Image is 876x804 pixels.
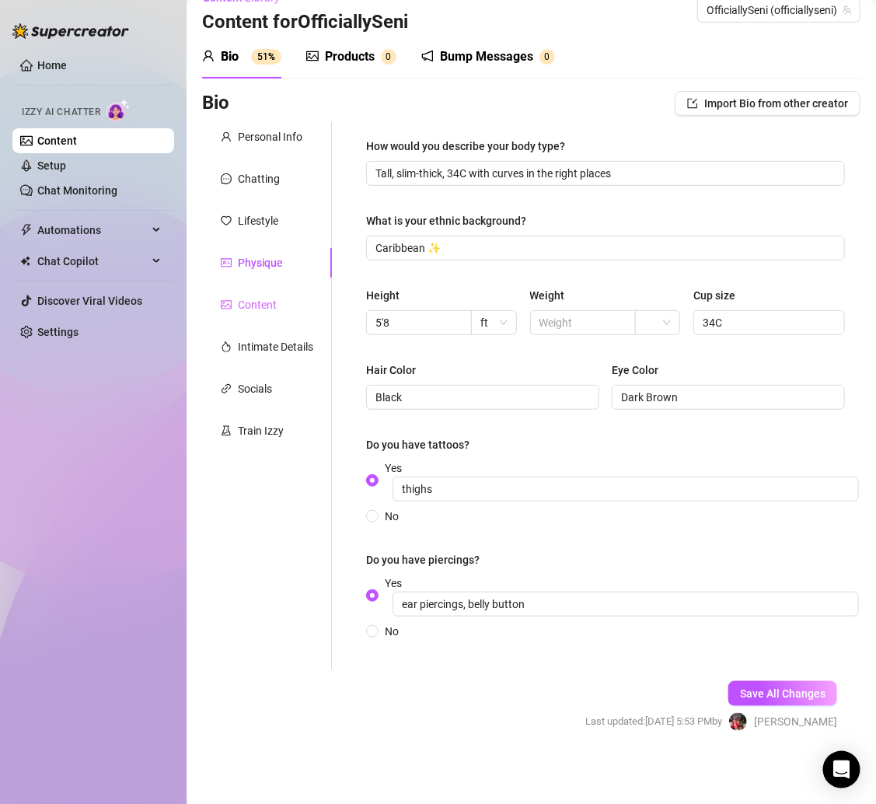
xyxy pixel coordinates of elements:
span: Last updated: [DATE] 5:53 PM by [585,714,722,729]
div: Do you have tattoos? [366,436,469,453]
span: user [221,131,232,142]
h3: Content for OfficiallySeni [202,10,408,35]
span: Import Bio from other creator [704,97,848,110]
div: Hair Color [366,362,416,379]
span: team [843,5,852,15]
span: ft [480,311,507,334]
input: How would you describe your body type? [375,165,832,182]
button: Import Bio from other creator [675,91,860,116]
span: [PERSON_NAME] [754,713,837,730]
span: Save All Changes [740,687,825,700]
label: Cup size [693,287,746,304]
a: Content [37,135,77,147]
label: How would you describe your body type? [366,138,576,155]
span: thunderbolt [20,224,33,236]
span: experiment [221,425,232,436]
span: heart [221,215,232,226]
a: Chat Monitoring [37,184,117,197]
div: Weight [530,287,565,304]
span: No [379,508,405,525]
h3: Bio [202,91,229,116]
div: Content [238,296,277,313]
span: idcard [221,257,232,268]
img: Clarice Solis [729,713,747,731]
label: Do you have tattoos? [366,436,480,453]
div: Bio [221,47,239,66]
input: Yes [393,477,859,502]
span: link [221,383,232,394]
div: Products [325,47,375,66]
a: Home [37,59,67,72]
div: Intimate Details [238,338,313,355]
img: logo-BBDzfeDw.svg [12,23,129,39]
sup: 0 [381,49,396,65]
label: Hair Color [366,362,427,379]
div: How would you describe your body type? [366,138,565,155]
div: Train Izzy [238,422,284,439]
span: picture [221,299,232,310]
span: user [202,50,215,62]
input: Height [375,314,459,331]
sup: 51% [251,49,281,65]
span: message [221,173,232,184]
span: Yes [379,575,865,617]
span: Automations [37,218,148,243]
div: Do you have piercings? [366,551,480,568]
a: Settings [37,326,79,338]
input: Yes [393,592,859,617]
div: Physique [238,254,282,271]
div: Bump Messages [440,47,533,66]
label: What is your ethnic background? [366,212,537,229]
label: Do you have piercings? [366,551,490,568]
img: AI Chatter [106,99,131,121]
input: Hair Color [375,389,587,406]
a: Discover Viral Videos [37,295,142,307]
input: Cup size [703,314,832,331]
input: Weight [539,314,623,331]
span: fire [221,341,232,352]
div: Height [366,287,400,304]
span: import [687,98,698,109]
span: notification [421,50,434,62]
div: Cup size [693,287,735,304]
label: Eye Color [612,362,669,379]
span: Chat Copilot [37,249,148,274]
button: Save All Changes [728,681,837,706]
img: Chat Copilot [20,256,30,267]
div: Eye Color [612,362,658,379]
label: Weight [530,287,576,304]
input: What is your ethnic background? [375,239,832,257]
div: What is your ethnic background? [366,212,526,229]
span: No [379,623,405,640]
div: Lifestyle [238,212,278,229]
div: Chatting [238,170,280,187]
div: Open Intercom Messenger [823,751,860,788]
span: picture [306,50,319,62]
a: Setup [37,159,66,172]
input: Eye Color [621,389,832,406]
span: Yes [379,460,865,502]
sup: 0 [539,49,555,65]
label: Height [366,287,410,304]
div: Personal Info [238,128,302,145]
span: Izzy AI Chatter [22,105,100,120]
div: Socials [238,380,272,397]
